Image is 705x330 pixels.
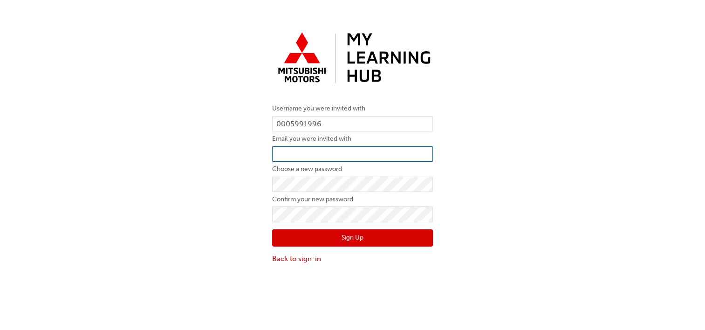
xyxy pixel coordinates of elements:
input: Username [272,116,433,132]
label: Email you were invited with [272,133,433,144]
button: Sign Up [272,229,433,247]
a: Back to sign-in [272,254,433,264]
label: Choose a new password [272,164,433,175]
label: Username you were invited with [272,103,433,114]
img: mmal [272,28,433,89]
label: Confirm your new password [272,194,433,205]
